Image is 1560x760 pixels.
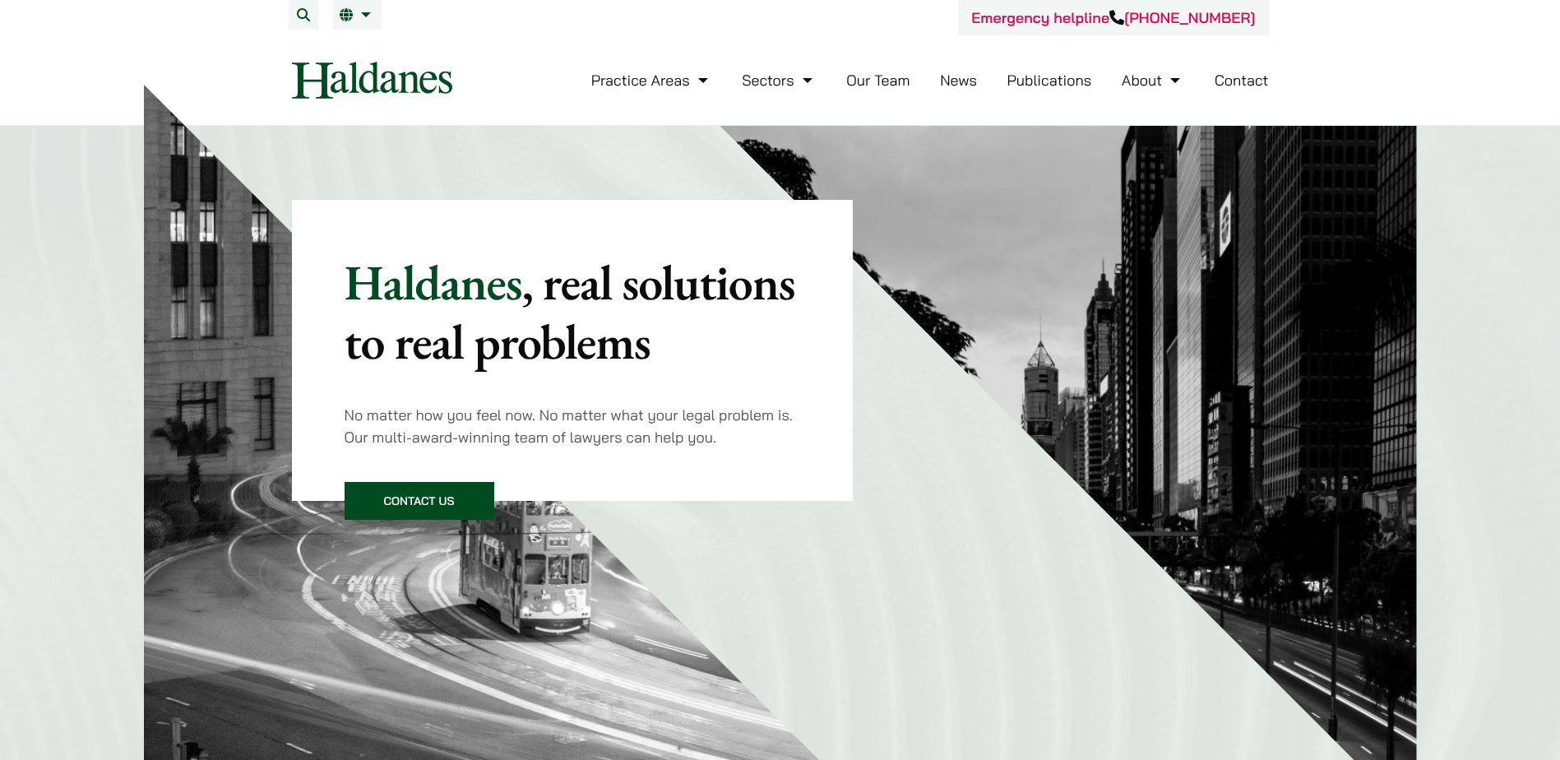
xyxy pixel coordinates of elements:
p: No matter how you feel now. No matter what your legal problem is. Our multi-award-winning team of... [345,404,801,448]
a: Sectors [742,71,816,90]
a: Contact [1215,71,1269,90]
a: EN [340,8,375,21]
img: Logo of Haldanes [292,62,452,99]
mark: , real solutions to real problems [345,250,795,373]
a: Practice Areas [591,71,712,90]
a: News [940,71,977,90]
a: Contact Us [345,482,494,520]
p: Haldanes [345,253,801,371]
a: About [1122,71,1184,90]
a: Emergency helpline[PHONE_NUMBER] [971,8,1255,27]
a: Publications [1007,71,1092,90]
a: Our Team [846,71,910,90]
